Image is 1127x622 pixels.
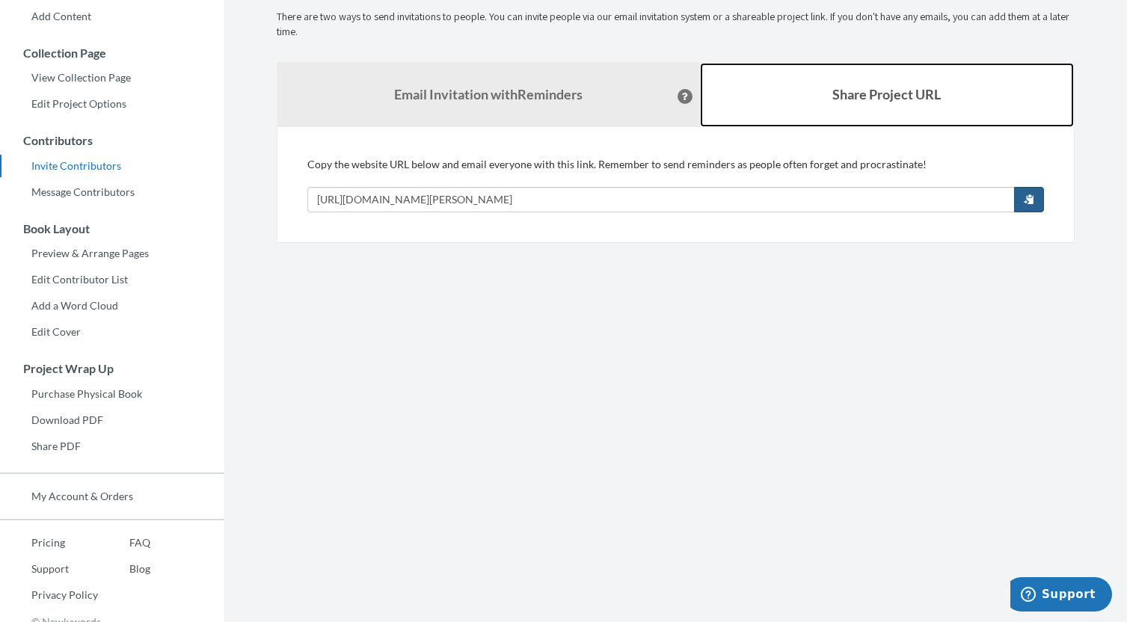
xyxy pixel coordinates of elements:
h3: Book Layout [1,222,224,235]
strong: Email Invitation with Reminders [394,86,583,102]
a: Blog [98,558,150,580]
iframe: Opens a widget where you can chat to one of our agents [1010,577,1112,615]
p: There are two ways to send invitations to people. You can invite people via our email invitation ... [277,10,1075,40]
div: Copy the website URL below and email everyone with this link. Remember to send reminders as peopl... [307,157,1044,212]
h3: Project Wrap Up [1,362,224,375]
a: FAQ [98,532,150,554]
b: Share Project URL [832,86,941,102]
h3: Contributors [1,134,224,147]
h3: Collection Page [1,46,224,60]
